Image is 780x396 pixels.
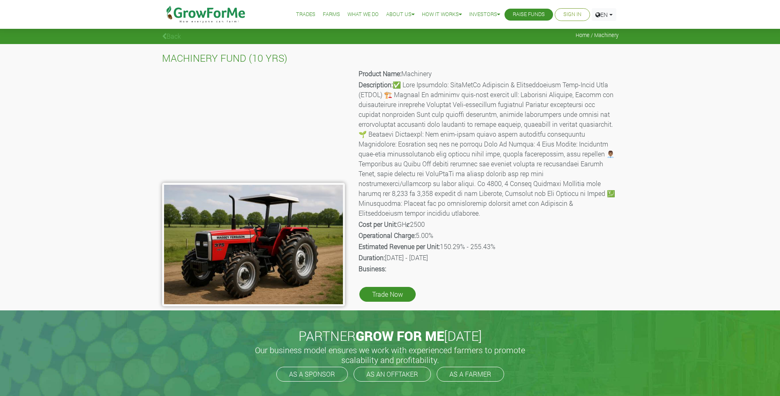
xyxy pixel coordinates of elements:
b: Description: [359,80,393,89]
h4: MACHINERY FUND (10 YRS) [162,52,618,64]
p: 5.00% [359,231,617,240]
a: What We Do [347,10,379,19]
a: AS A FARMER [437,367,504,382]
a: Farms [323,10,340,19]
a: About Us [386,10,414,19]
p: ✅ Lore Ipsumdolo: SitaMetCo Adipiscin & Elitseddoeiusm Temp-Incid Utla (ETDOL) 🏗️ Magnaal En admi... [359,80,617,218]
b: Estimated Revenue per Unit: [359,242,440,251]
a: AS AN OFFTAKER [354,367,431,382]
a: Trades [296,10,315,19]
b: Duration: [359,253,385,262]
a: Raise Funds [513,10,545,19]
a: EN [592,8,616,21]
b: Operational Charge: [359,231,416,240]
b: Product Name: [359,69,401,78]
a: How it Works [422,10,462,19]
a: AS A SPONSOR [276,367,348,382]
b: Cost per Unit: [359,220,397,228]
p: [DATE] - [DATE] [359,253,617,263]
h2: PARTNER [DATE] [165,328,615,344]
a: Trade Now [359,287,416,302]
p: 150.29% - 255.43% [359,242,617,252]
b: Business: [359,264,386,273]
a: Back [162,32,181,40]
span: GROW FOR ME [356,327,444,345]
p: Machinery [359,69,617,79]
h5: Our business model ensures we work with experienced farmers to promote scalability and profitabil... [246,345,534,365]
img: growforme image [162,183,345,306]
span: Home / Machinery [576,32,618,38]
a: Investors [469,10,500,19]
a: Sign In [563,10,581,19]
p: GHȼ2500 [359,219,617,229]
